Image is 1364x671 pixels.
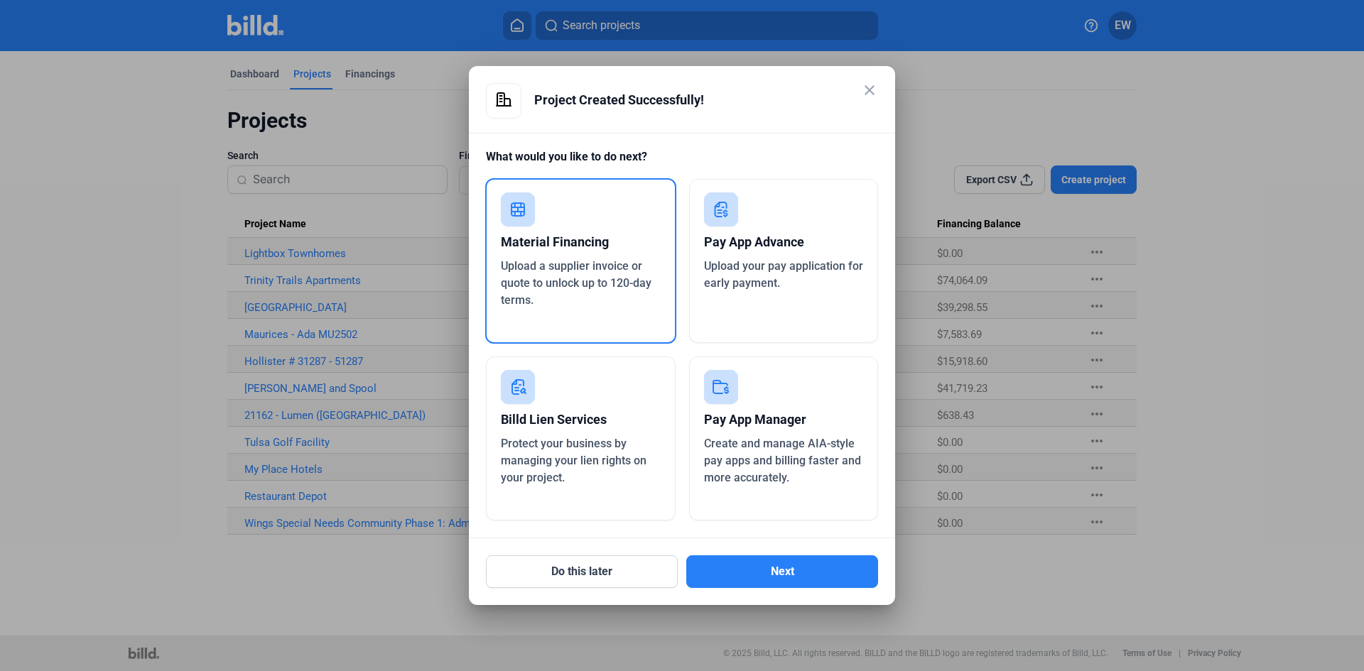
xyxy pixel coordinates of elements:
[501,437,646,484] span: Protect your business by managing your lien rights on your project.
[686,555,878,588] button: Next
[501,227,661,258] div: Material Financing
[501,404,661,435] div: Billd Lien Services
[704,259,863,290] span: Upload your pay application for early payment.
[486,148,878,179] div: What would you like to do next?
[861,82,878,99] mat-icon: close
[534,83,878,117] div: Project Created Successfully!
[704,227,864,258] div: Pay App Advance
[486,555,678,588] button: Do this later
[704,404,864,435] div: Pay App Manager
[501,259,651,307] span: Upload a supplier invoice or quote to unlock up to 120-day terms.
[704,437,861,484] span: Create and manage AIA-style pay apps and billing faster and more accurately.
